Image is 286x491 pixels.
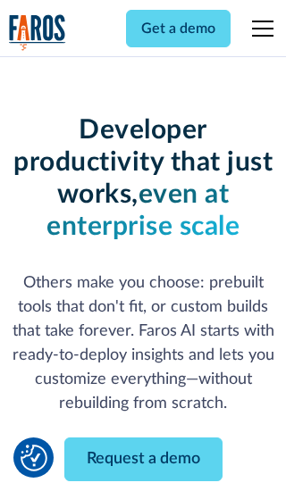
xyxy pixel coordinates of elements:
img: Logo of the analytics and reporting company Faros. [9,14,66,51]
p: Others make you choose: prebuilt tools that don't fit, or custom builds that take forever. Faros ... [9,271,278,416]
img: Revisit consent button [21,445,47,471]
a: Get a demo [126,10,231,47]
a: home [9,14,66,51]
strong: even at enterprise scale [46,181,240,240]
div: menu [241,7,277,50]
strong: Developer productivity that just works, [13,117,273,208]
button: Cookie Settings [21,445,47,471]
a: Request a demo [64,437,223,481]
